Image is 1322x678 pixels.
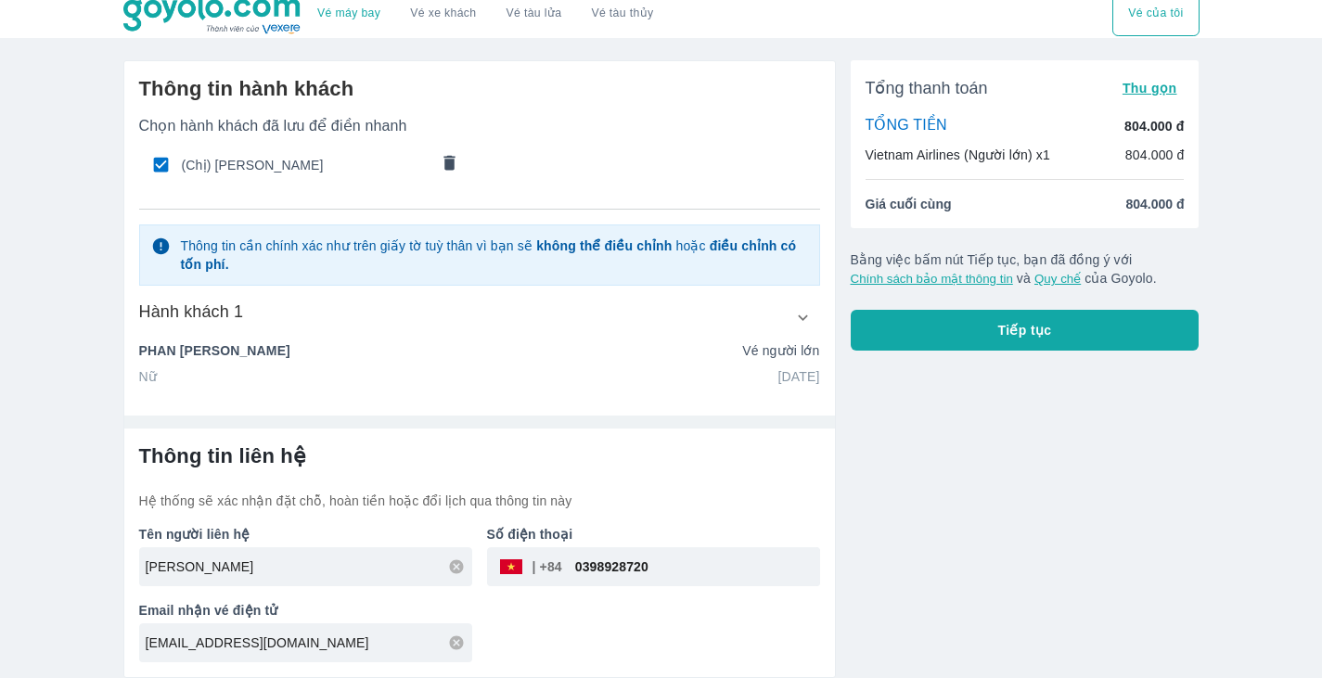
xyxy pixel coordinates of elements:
p: TỔNG TIỀN [866,116,947,136]
strong: không thể điều chỉnh [536,238,672,253]
input: Ví dụ: abc@gmail.com [146,633,472,652]
p: PHAN [PERSON_NAME] [139,341,290,360]
b: Email nhận vé điện tử [139,603,278,618]
p: Hệ thống sẽ xác nhận đặt chỗ, hoàn tiền hoặc đổi lịch qua thông tin này [139,492,820,510]
button: Quy chế [1034,272,1081,286]
span: Tiếp tục [998,321,1052,339]
button: comments [430,146,468,185]
p: 804.000 đ [1125,146,1185,164]
a: Vé máy bay [317,6,380,20]
p: [DATE] [778,367,820,386]
input: Ví dụ: NGUYEN VAN A [146,557,472,576]
a: Vé xe khách [410,6,476,20]
button: Tiếp tục [851,310,1200,351]
p: Vietnam Airlines (Người lớn) x1 [866,146,1050,164]
span: Tổng thanh toán [866,77,988,99]
p: 804.000 đ [1124,117,1184,135]
p: Chọn hành khách đã lưu để điền nhanh [139,117,820,135]
h6: Thông tin liên hệ [139,443,820,469]
span: Giá cuối cùng [866,195,952,213]
p: Vé người lớn [742,341,819,360]
span: Thu gọn [1123,81,1177,96]
span: (Chị) [PERSON_NAME] [182,156,429,174]
p: Bằng việc bấm nút Tiếp tục, bạn đã đồng ý với và của Goyolo. [851,250,1200,288]
button: Thu gọn [1115,75,1185,101]
h6: Thông tin hành khách [139,76,820,102]
b: Số điện thoại [487,527,573,542]
b: Tên người liên hệ [139,527,250,542]
p: Nữ [139,367,157,386]
h6: Hành khách 1 [139,301,244,323]
button: Chính sách bảo mật thông tin [851,272,1013,286]
p: Thông tin cần chính xác như trên giấy tờ tuỳ thân vì bạn sẽ hoặc [180,237,807,274]
span: 804.000 đ [1125,195,1184,213]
